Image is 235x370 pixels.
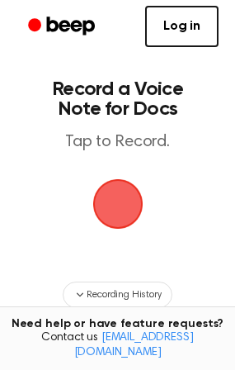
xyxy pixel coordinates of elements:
[74,332,194,358] a: [EMAIL_ADDRESS][DOMAIN_NAME]
[145,6,219,47] a: Log in
[93,179,143,229] img: Beep Logo
[30,79,205,119] h1: Record a Voice Note for Docs
[87,287,161,302] span: Recording History
[10,331,225,360] span: Contact us
[16,11,110,43] a: Beep
[30,132,205,153] p: Tap to Record.
[63,282,172,308] button: Recording History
